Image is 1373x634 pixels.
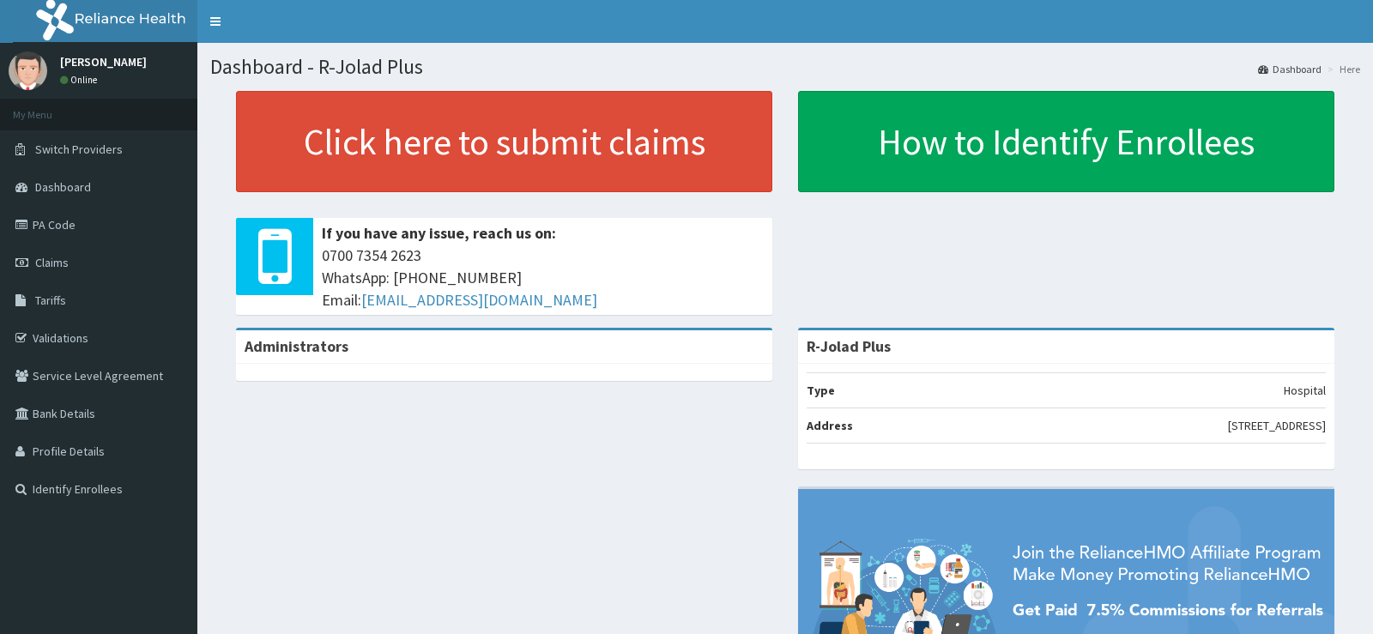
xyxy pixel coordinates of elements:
span: Switch Providers [35,142,123,157]
b: If you have any issue, reach us on: [322,223,556,243]
span: 0700 7354 2623 WhatsApp: [PHONE_NUMBER] Email: [322,245,764,311]
a: Online [60,74,101,86]
span: Tariffs [35,293,66,308]
li: Here [1323,62,1360,76]
b: Administrators [245,336,348,356]
p: [PERSON_NAME] [60,56,147,68]
p: Hospital [1284,382,1326,399]
b: Type [807,383,835,398]
a: Dashboard [1258,62,1322,76]
a: How to Identify Enrollees [798,91,1334,192]
img: User Image [9,51,47,90]
strong: R-Jolad Plus [807,336,891,356]
span: Dashboard [35,179,91,195]
a: [EMAIL_ADDRESS][DOMAIN_NAME] [361,290,597,310]
h1: Dashboard - R-Jolad Plus [210,56,1360,78]
span: Claims [35,255,69,270]
b: Address [807,418,853,433]
p: [STREET_ADDRESS] [1228,417,1326,434]
a: Click here to submit claims [236,91,772,192]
